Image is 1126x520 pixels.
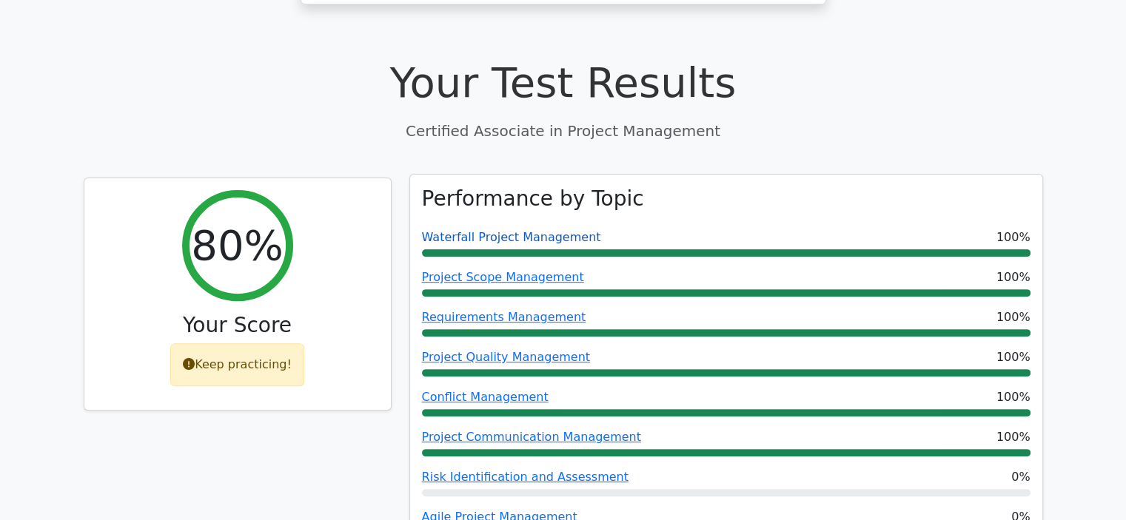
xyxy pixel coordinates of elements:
a: Project Communication Management [422,430,641,444]
span: 100% [996,269,1031,286]
a: Project Quality Management [422,350,590,364]
a: Risk Identification and Assessment [422,470,629,484]
p: Certified Associate in Project Management [84,120,1043,142]
a: Conflict Management [422,390,549,404]
h2: 80% [191,220,283,270]
span: 100% [996,428,1031,446]
h3: Performance by Topic [422,186,644,212]
span: 100% [996,348,1031,366]
span: 100% [996,308,1031,326]
span: 100% [996,388,1031,406]
a: Waterfall Project Management [422,230,601,244]
a: Project Scope Management [422,270,584,284]
div: Keep practicing! [170,343,304,386]
h1: Your Test Results [84,58,1043,107]
a: Requirements Management [422,310,586,324]
h3: Your Score [96,313,379,338]
span: 0% [1011,468,1030,486]
span: 100% [996,229,1031,246]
